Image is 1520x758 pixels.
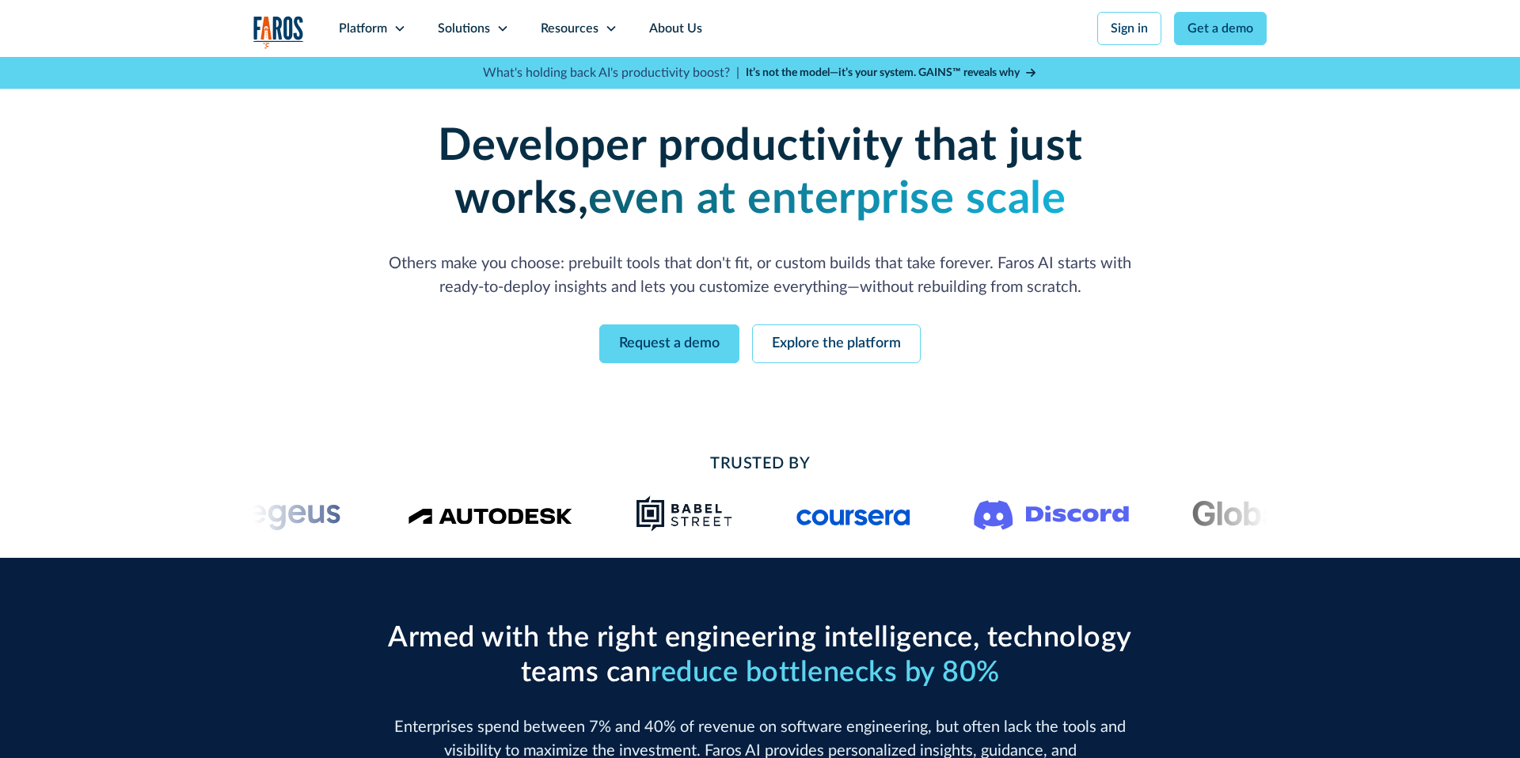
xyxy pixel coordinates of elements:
[974,497,1129,530] img: Logo of the communication platform Discord.
[541,19,598,38] div: Resources
[651,658,1000,687] span: reduce bottlenecks by 80%
[380,621,1140,689] h2: Armed with the right engineering intelligence, technology teams can
[438,19,490,38] div: Solutions
[339,19,387,38] div: Platform
[380,452,1140,476] h2: Trusted By
[796,501,910,526] img: Logo of the online learning platform Coursera.
[408,503,572,525] img: Logo of the design software company Autodesk.
[438,124,1083,222] strong: Developer productivity that just works,
[253,16,304,48] img: Logo of the analytics and reporting company Faros.
[636,495,733,532] img: Babel Street logo png
[1097,12,1161,45] a: Sign in
[746,65,1037,81] a: It’s not the model—it’s your system. GAINS™ reveals why
[599,324,739,363] a: Request a demo
[746,67,1020,78] strong: It’s not the model—it’s your system. GAINS™ reveals why
[253,16,304,48] a: home
[483,63,739,82] p: What's holding back AI's productivity boost? |
[1174,12,1267,45] a: Get a demo
[380,252,1140,299] p: Others make you choose: prebuilt tools that don't fit, or custom builds that take forever. Faros ...
[588,177,1066,222] strong: even at enterprise scale
[752,324,921,363] a: Explore the platform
